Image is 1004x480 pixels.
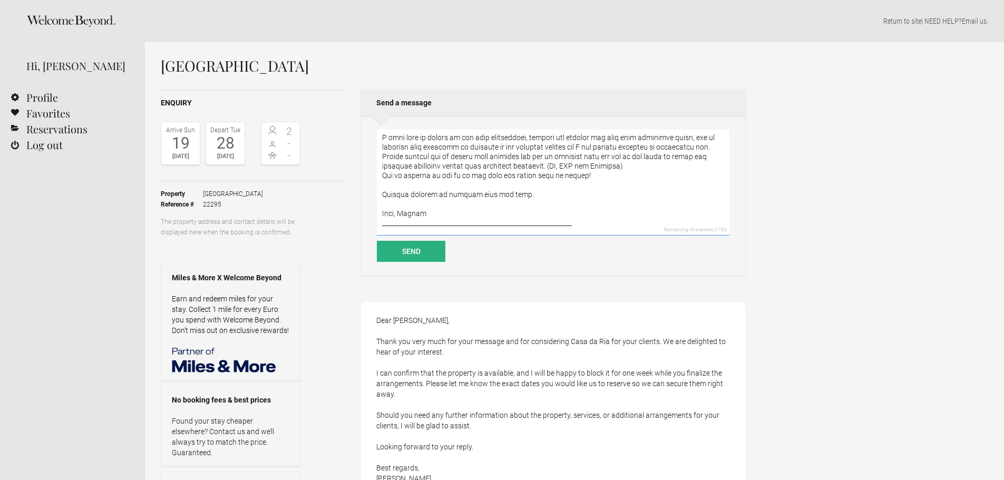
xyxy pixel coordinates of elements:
[172,416,289,458] p: Found your stay cheaper elsewhere? Contact us and we’ll always try to match the price. Guaranteed.
[161,58,746,74] h1: [GEOGRAPHIC_DATA]
[164,151,197,162] div: [DATE]
[161,97,346,109] h2: Enquiry
[172,272,289,283] strong: Miles & More X Welcome Beyond
[883,17,921,25] a: Return to site
[161,16,988,26] p: | NEED HELP? .
[281,138,298,149] span: -
[209,151,242,162] div: [DATE]
[209,125,242,135] div: Depart Tue
[164,135,197,151] div: 19
[161,217,300,238] p: The property address and contact details will be displayed here when the booking is confirmed.
[26,58,129,74] div: Hi, [PERSON_NAME]
[172,395,289,405] strong: No booking fees & best prices
[377,241,445,262] button: Send
[161,189,203,199] strong: Property
[203,189,263,199] span: [GEOGRAPHIC_DATA]
[281,150,298,161] span: -
[164,125,197,135] div: Arrive Sun
[962,17,987,25] a: Email us
[172,346,277,373] img: Miles & More
[203,199,263,210] span: 22295
[161,199,203,210] strong: Reference #
[172,295,289,335] a: Earn and redeem miles for your stay. Collect 1 mile for every Euro you spend with Welcome Beyond....
[281,126,298,136] span: 2
[360,90,746,116] h2: Send a message
[209,135,242,151] div: 28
